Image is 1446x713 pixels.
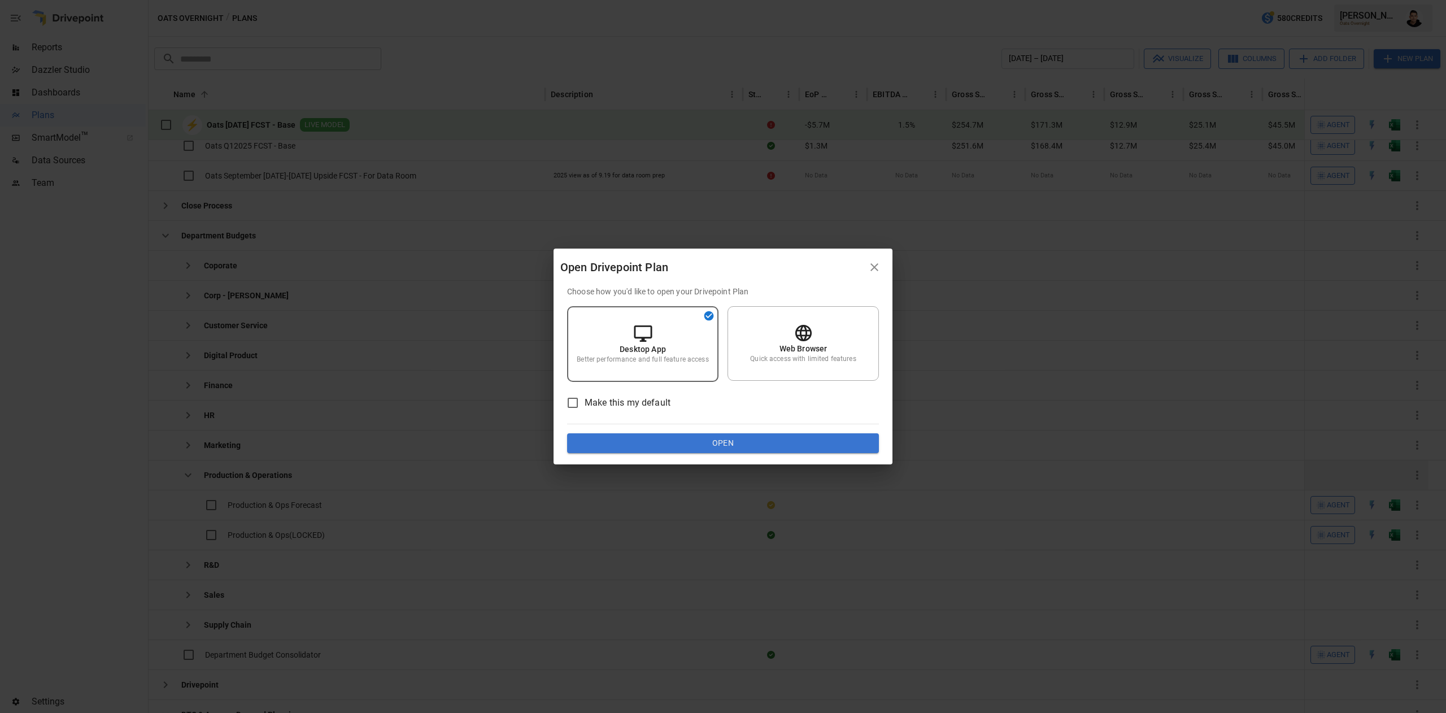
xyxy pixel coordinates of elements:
p: Choose how you'd like to open your Drivepoint Plan [567,286,879,297]
p: Better performance and full feature access [577,355,708,364]
p: Quick access with limited features [750,354,856,364]
div: Open Drivepoint Plan [560,258,863,276]
p: Desktop App [620,344,666,355]
button: Open [567,433,879,454]
span: Make this my default [585,396,670,410]
p: Web Browser [779,343,827,354]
